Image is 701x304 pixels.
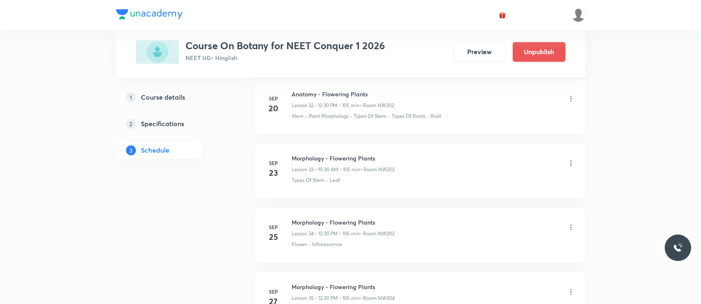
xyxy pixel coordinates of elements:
[354,113,387,120] p: Types Of Stem
[116,9,183,21] a: Company Logo
[309,241,310,248] div: ·
[499,11,506,19] img: avatar
[312,241,342,248] p: Inflorescence
[388,113,390,120] div: ·
[185,40,385,52] h3: Course On Botany for NEET Conquer 1 2026
[326,177,328,184] div: ·
[571,8,585,22] img: Pankaj Saproo
[185,53,385,62] p: NEET UG • Hinglish
[305,113,307,120] div: ·
[126,119,136,129] p: 2
[265,167,282,179] h4: 23
[427,113,429,120] div: ·
[292,218,394,227] h6: Morphology - Flowering Plants
[360,166,395,173] p: • Room NW202
[141,119,184,129] h5: Specifications
[265,95,282,102] h6: Sep
[673,243,683,253] img: ttu
[360,230,394,237] p: • Room NW202
[292,154,395,163] h6: Morphology - Flowering Plants
[292,241,307,248] p: Flower
[350,113,352,120] div: ·
[126,145,136,155] p: 3
[292,90,394,98] h6: Anatomy - Flowering Plants
[292,166,360,173] p: Lesson 33 • 10:30 AM • 105 min
[496,8,509,22] button: avatar
[116,115,228,132] a: 2Specifications
[116,89,228,105] a: 1Course details
[309,113,349,120] p: Plant Morphology
[292,230,360,237] p: Lesson 34 • 12:30 PM • 105 min
[265,102,282,115] h4: 20
[359,102,394,109] p: • Room NW202
[392,113,425,120] p: Types Of Roots
[430,113,441,120] p: Root
[265,223,282,231] h6: Sep
[292,177,325,184] p: Types Of Stem
[513,42,566,62] button: Unpublish
[292,282,395,291] h6: Morphology - Flowering Plants
[126,92,136,102] p: 1
[136,40,179,64] img: A7607707-46A7-439C-A129-3BFAAB41A652_plus.png
[265,159,282,167] h6: Sep
[330,177,340,184] p: Leaf
[265,288,282,295] h6: Sep
[292,102,359,109] p: Lesson 32 • 12:30 PM • 105 min
[360,294,395,302] p: • Room NW204
[141,92,185,102] h5: Course details
[116,9,183,19] img: Company Logo
[292,113,304,120] p: Stem
[453,42,506,62] button: Preview
[265,231,282,243] h4: 25
[292,294,360,302] p: Lesson 35 • 12:30 PM • 105 min
[141,145,169,155] h5: Schedule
